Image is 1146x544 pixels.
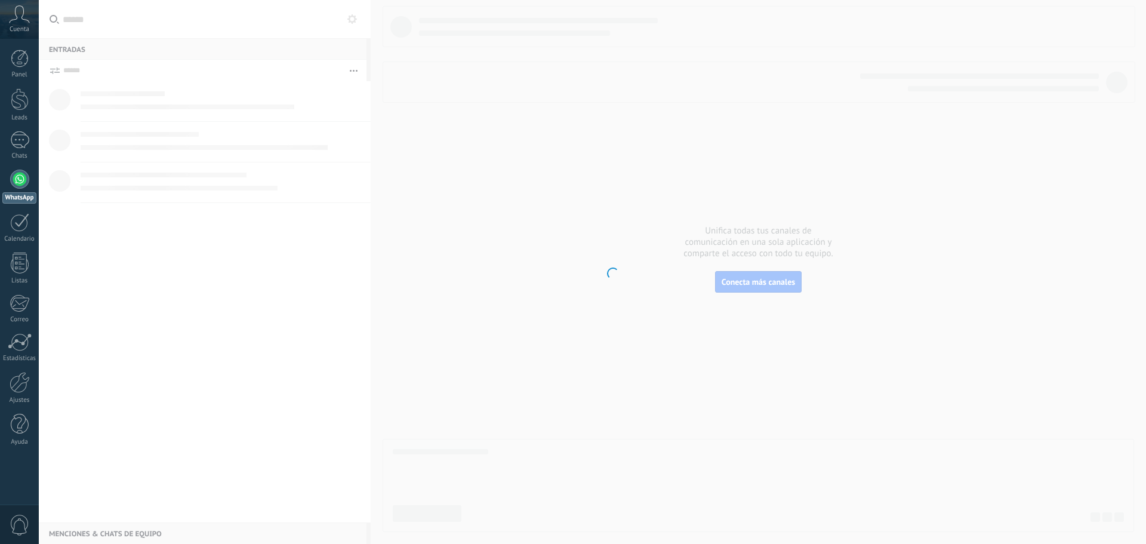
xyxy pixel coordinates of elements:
[2,316,37,324] div: Correo
[2,71,37,79] div: Panel
[2,277,37,285] div: Listas
[2,235,37,243] div: Calendario
[2,152,37,160] div: Chats
[2,114,37,122] div: Leads
[2,397,37,404] div: Ajustes
[2,192,36,204] div: WhatsApp
[2,438,37,446] div: Ayuda
[2,355,37,362] div: Estadísticas
[10,26,29,33] span: Cuenta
